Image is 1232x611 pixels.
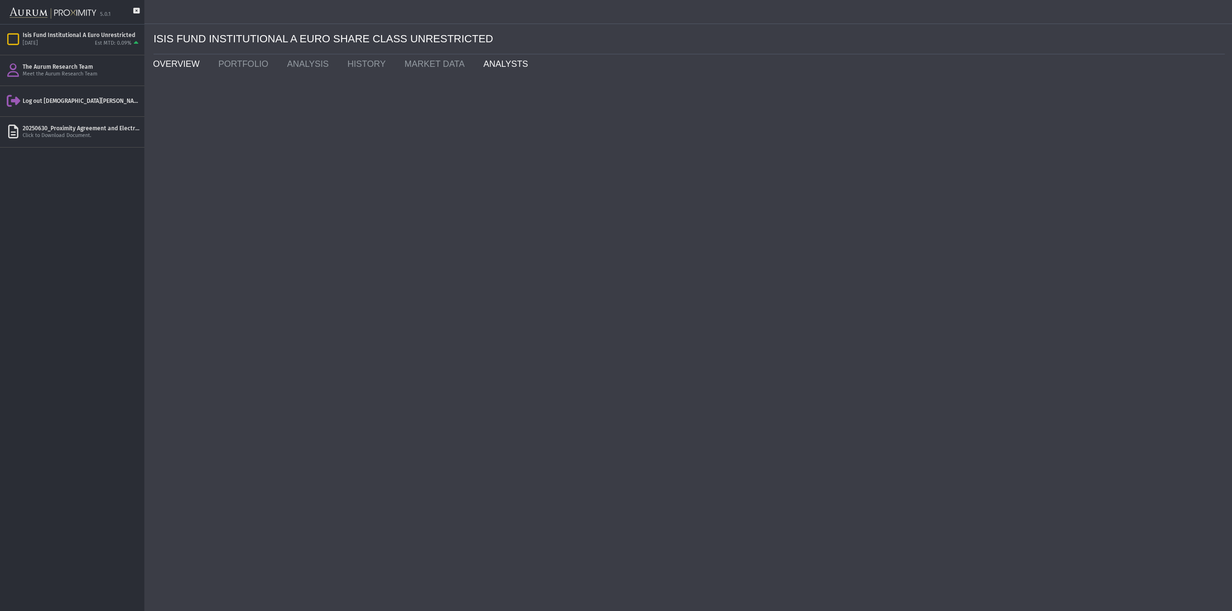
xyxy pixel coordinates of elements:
div: The Aurum Research Team [23,63,141,71]
div: Click to Download Document. [23,132,141,139]
a: HISTORY [340,54,397,74]
a: ANALYSIS [280,54,340,74]
div: Isis Fund Institutional A Euro Unrestricted [23,31,141,39]
div: ISIS FUND INSTITUTIONAL A EURO SHARE CLASS UNRESTRICTED [154,24,1225,54]
img: Aurum-Proximity%20white.svg [10,2,96,24]
div: Meet the Aurum Research Team [23,71,141,78]
div: 20250630_Proximity Agreement and Electronic Access Agreement (Signed).pdf [23,125,141,132]
a: OVERVIEW [146,54,211,74]
div: Log out [DEMOGRAPHIC_DATA][PERSON_NAME] [23,97,141,105]
a: MARKET DATA [397,54,476,74]
div: Est MTD: 0.09% [95,40,131,47]
div: 5.0.1 [100,11,111,18]
div: [DATE] [23,40,38,47]
a: PORTFOLIO [211,54,280,74]
a: ANALYSTS [476,54,539,74]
